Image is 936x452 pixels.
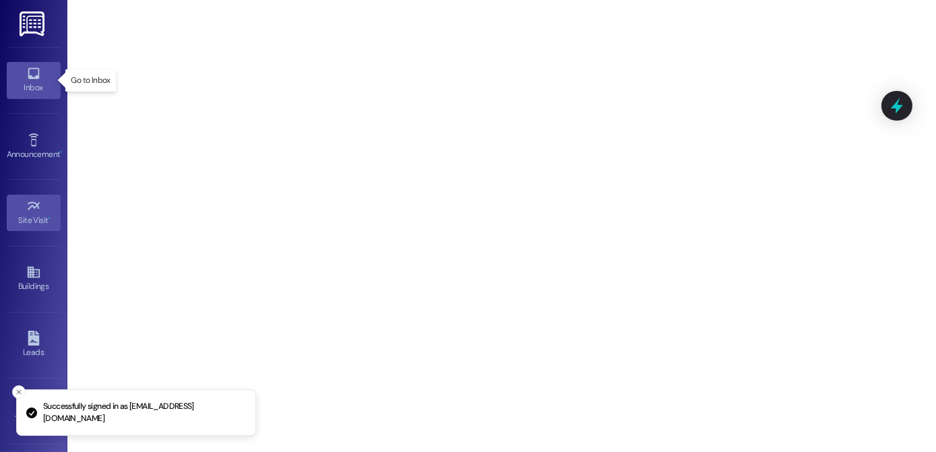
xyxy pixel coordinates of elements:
[7,327,61,363] a: Leads
[7,261,61,297] a: Buildings
[20,11,47,36] img: ResiDesk Logo
[12,385,26,399] button: Close toast
[71,75,110,86] p: Go to Inbox
[7,195,61,231] a: Site Visit •
[43,401,245,424] p: Successfully signed in as [EMAIL_ADDRESS][DOMAIN_NAME]
[7,62,61,98] a: Inbox
[7,393,61,430] a: Templates •
[60,148,62,157] span: •
[49,214,51,223] span: •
